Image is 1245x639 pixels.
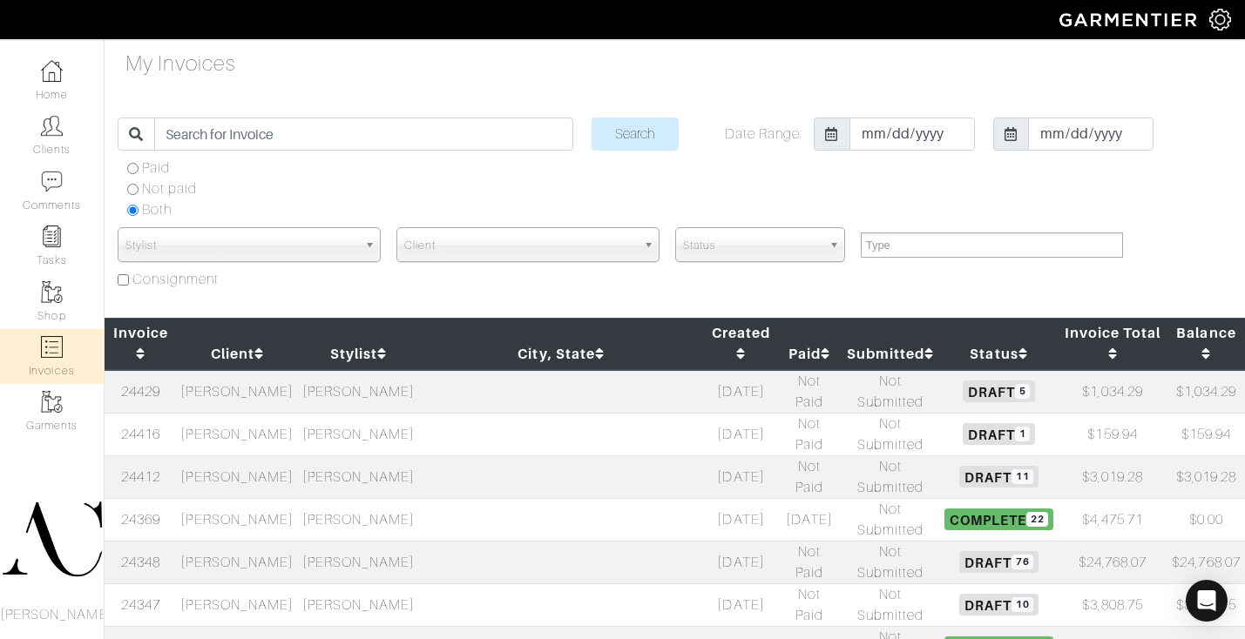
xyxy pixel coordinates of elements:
[841,370,940,414] td: Not Submitted
[1186,580,1228,622] div: Open Intercom Messenger
[1167,413,1245,455] td: $159.94
[1012,469,1033,484] span: 11
[1012,555,1033,569] span: 76
[404,228,636,263] span: Client
[779,413,841,455] td: Not Paid
[1167,498,1245,541] td: $0.00
[712,325,770,362] a: Created
[1058,583,1167,626] td: $3,808.75
[1058,455,1167,498] td: $3,019.28
[121,512,160,528] a: 24369
[121,384,160,400] a: 24429
[298,583,419,626] td: [PERSON_NAME]
[959,551,1039,572] span: Draft
[847,346,935,362] a: Submitted
[779,541,841,583] td: Not Paid
[959,466,1039,487] span: Draft
[592,118,679,151] input: Search
[41,60,63,82] img: dashboard-icon-dbcd8f5a0b271acd01030246c82b418ddd0df26cd7fceb0bd07c9910d44c42f6.png
[177,541,298,583] td: [PERSON_NAME]
[703,455,779,498] td: [DATE]
[963,380,1035,401] span: Draft
[1058,413,1167,455] td: $159.94
[841,455,940,498] td: Not Submitted
[703,498,779,541] td: [DATE]
[518,346,605,362] a: City, State
[41,225,63,247] img: reminder-icon-8004d30b9f0a5d33ae49ab947aed9ed385cf756f9e5892f1edd6e32f2345188e.png
[1012,597,1033,612] span: 10
[703,370,779,414] td: [DATE]
[841,541,940,583] td: Not Submitted
[330,346,387,362] a: Stylist
[1176,325,1235,362] a: Balance
[41,281,63,303] img: garments-icon-b7da505a4dc4fd61783c78ac3ca0ef83fa9d6f193b1c9dc38574b1d14d53ca28.png
[1015,384,1030,399] span: 5
[298,455,419,498] td: [PERSON_NAME]
[41,171,63,192] img: comment-icon-a0a6a9ef722e966f86d9cbdc48e553b5cf19dbc54f86b18d962a5391bc8f6eb6.png
[154,118,573,151] input: Search for Invoice
[298,498,419,541] td: [PERSON_NAME]
[841,413,940,455] td: Not Submitted
[841,498,940,541] td: Not Submitted
[298,413,419,455] td: [PERSON_NAME]
[121,469,160,485] a: 24412
[703,541,779,583] td: [DATE]
[1167,541,1245,583] td: $24,768.07
[1167,455,1245,498] td: $3,019.28
[113,325,168,362] a: Invoice
[121,555,160,570] a: 24348
[125,228,357,263] span: Stylist
[779,583,841,626] td: Not Paid
[41,336,63,358] img: orders-icon-0abe47150d42831381b5fb84f609e132dff9fe21cb692f30cb5eec754e2cba89.png
[841,583,940,626] td: Not Submitted
[177,413,298,455] td: [PERSON_NAME]
[1058,370,1167,414] td: $1,034.29
[1209,9,1231,30] img: gear-icon-white-bd11855cb880d31180b6d7d6211b90ccbf57a29d726f0c71d8c61bd08dd39cc2.png
[1026,512,1048,527] span: 22
[1058,498,1167,541] td: $4,475.71
[779,498,841,541] td: [DATE]
[211,346,264,362] a: Client
[177,370,298,414] td: [PERSON_NAME]
[1065,325,1161,362] a: Invoice Total
[683,228,822,263] span: Status
[963,423,1035,444] span: Draft
[779,455,841,498] td: Not Paid
[142,178,197,199] label: Not paid
[121,597,160,613] a: 24347
[125,51,236,77] h4: My Invoices
[779,370,841,414] td: Not Paid
[788,346,830,362] a: Paid
[132,269,220,290] label: Consignment
[1051,4,1209,35] img: garmentier-logo-header-white-b43fb05a5012e4ada735d5af1a66efaba907eab6374d6393d1fbf88cb4ef424d.png
[177,583,298,626] td: [PERSON_NAME]
[703,583,779,626] td: [DATE]
[970,346,1027,362] a: Status
[121,427,160,442] a: 24416
[1167,583,1245,626] td: $3,808.75
[177,455,298,498] td: [PERSON_NAME]
[142,199,172,220] label: Both
[944,508,1054,529] span: Complete
[1058,541,1167,583] td: $24,768.07
[142,158,170,178] label: Paid
[41,115,63,137] img: clients-icon-6bae9207a08558b7cb47a8932f037763ab4055f8c8b6bfacd5dc20c3e0201464.png
[41,391,63,413] img: garments-icon-b7da505a4dc4fd61783c78ac3ca0ef83fa9d6f193b1c9dc38574b1d14d53ca28.png
[1015,427,1030,441] span: 1
[298,541,419,583] td: [PERSON_NAME]
[177,498,298,541] td: [PERSON_NAME]
[703,413,779,455] td: [DATE]
[725,124,803,145] label: Date Range:
[298,370,419,414] td: [PERSON_NAME]
[1167,370,1245,414] td: $1,034.29
[959,594,1039,615] span: Draft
